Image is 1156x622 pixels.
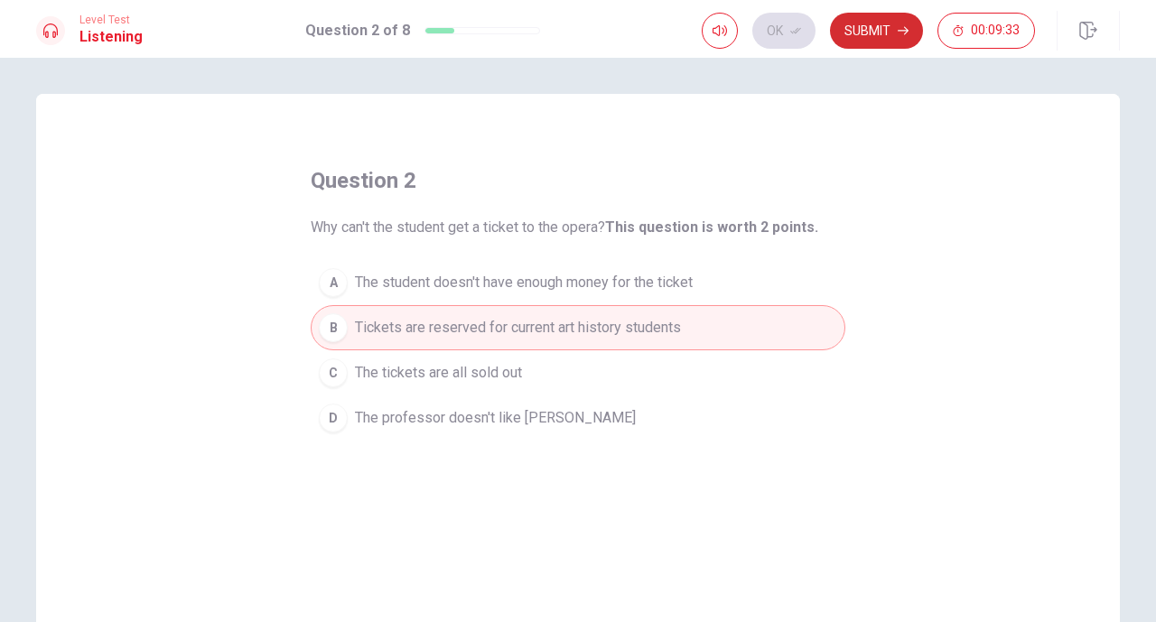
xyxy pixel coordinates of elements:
[311,350,845,395] button: CThe tickets are all sold out
[971,23,1020,38] span: 00:09:33
[311,166,416,195] h4: question 2
[79,14,143,26] span: Level Test
[355,317,681,339] span: Tickets are reserved for current art history students
[311,260,845,305] button: AThe student doesn't have enough money for the ticket
[319,268,348,297] div: A
[311,217,818,238] span: Why can't the student get a ticket to the opera?
[319,404,348,432] div: D
[830,13,923,49] button: Submit
[79,26,143,48] h1: Listening
[311,395,845,441] button: DThe professor doesn't like [PERSON_NAME]
[605,218,818,236] b: This question is worth 2 points.
[355,407,636,429] span: The professor doesn't like [PERSON_NAME]
[937,13,1035,49] button: 00:09:33
[319,358,348,387] div: C
[319,313,348,342] div: B
[355,362,522,384] span: The tickets are all sold out
[305,20,410,42] h1: Question 2 of 8
[355,272,693,293] span: The student doesn't have enough money for the ticket
[311,305,845,350] button: BTickets are reserved for current art history students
